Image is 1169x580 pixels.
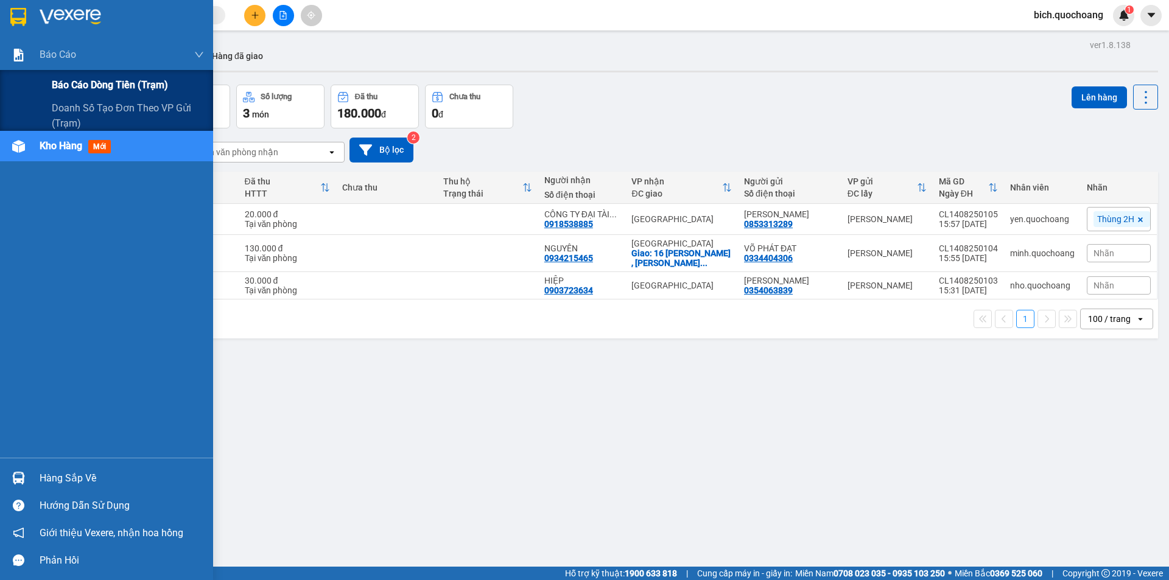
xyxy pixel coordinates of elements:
div: 130.000 đ [245,243,331,253]
div: Chưa thu [449,93,480,101]
div: minh.quochoang [1010,248,1075,258]
div: Đã thu [245,176,321,186]
span: file-add [279,11,287,19]
span: Báo cáo [40,47,76,62]
button: 1 [1016,310,1034,328]
span: Hỗ trợ kỹ thuật: [565,567,677,580]
div: yen.quochoang [1010,214,1075,224]
div: Hướng dẫn sử dụng [40,497,204,515]
div: 30.000 đ [245,276,331,285]
sup: 2 [407,131,420,144]
div: Chưa thu [342,183,431,192]
div: [GEOGRAPHIC_DATA] [631,239,732,248]
span: | [686,567,688,580]
div: Nhãn [1087,183,1151,192]
span: Nhãn [1094,248,1114,258]
div: Trạng thái [443,189,522,198]
sup: 1 [1125,5,1134,14]
span: Giới thiệu Vexere, nhận hoa hồng [40,525,183,540]
span: Kho hàng [40,140,82,152]
span: | [1051,567,1053,580]
th: Toggle SortBy [437,172,538,204]
div: VP nhận [631,176,722,186]
span: Nhãn [1094,281,1114,290]
span: plus [251,11,259,19]
div: PHẠM HỮU NHÂN [744,209,835,219]
img: solution-icon [12,49,25,61]
div: [PERSON_NAME] [848,281,927,290]
div: 15:57 [DATE] [939,219,998,229]
span: caret-down [1146,10,1157,21]
span: notification [13,527,24,539]
span: down [194,50,204,60]
button: Số lượng3món [236,85,325,128]
span: đ [381,110,386,119]
div: Giao: 16 NGUYỄN THỊ MINH KHAI , P ĐAKAO , Q1 [631,248,732,268]
div: Mã GD [939,176,988,186]
div: HTTT [245,189,321,198]
span: 1 [1127,5,1131,14]
span: mới [88,140,111,153]
span: 0 [432,106,438,121]
span: ... [609,209,617,219]
div: NGUYỄN THỊ DUNG [744,276,835,285]
div: Tại văn phòng [245,285,331,295]
div: Thu hộ [443,176,522,186]
div: CL1408250104 [939,243,998,253]
span: đ [438,110,443,119]
div: Tại văn phòng [245,253,331,263]
div: Đã thu [355,93,377,101]
button: Hàng đã giao [202,41,273,71]
div: nho.quochoang [1010,281,1075,290]
button: Bộ lọc [349,138,413,162]
button: plus [244,5,265,26]
div: 100 / trang [1088,313,1131,325]
div: ĐC lấy [848,189,917,198]
div: 0354063839 [744,285,793,295]
div: VP gửi [848,176,917,186]
div: ĐC giao [631,189,722,198]
strong: 1900 633 818 [625,568,677,578]
div: [PERSON_NAME] [848,248,927,258]
button: caret-down [1140,5,1162,26]
th: Toggle SortBy [933,172,1004,204]
th: Toggle SortBy [841,172,933,204]
img: logo-vxr [10,8,26,26]
div: 20.000 đ [245,209,331,219]
span: món [252,110,269,119]
div: 0334404306 [744,253,793,263]
span: ... [700,258,707,268]
svg: open [327,147,337,157]
span: Miền Nam [795,567,945,580]
div: CÔNG TY ĐẠI TÀI LỘC [544,209,620,219]
strong: 0369 525 060 [990,568,1042,578]
div: 0934215465 [544,253,593,263]
span: copyright [1101,569,1110,578]
div: Tại văn phòng [245,219,331,229]
div: Người nhận [544,175,620,185]
span: 180.000 [337,106,381,121]
span: Miền Bắc [955,567,1042,580]
th: Toggle SortBy [239,172,337,204]
div: HIỆP [544,276,620,285]
span: question-circle [13,500,24,511]
span: aim [307,11,315,19]
span: bich.quochoang [1024,7,1113,23]
button: file-add [273,5,294,26]
div: 0918538885 [544,219,593,229]
div: Số điện thoại [744,189,835,198]
button: aim [301,5,322,26]
div: 15:55 [DATE] [939,253,998,263]
span: Thùng 2H [1097,214,1134,225]
div: Số lượng [261,93,292,101]
div: Phản hồi [40,551,204,570]
th: Toggle SortBy [625,172,738,204]
span: Doanh số tạo đơn theo VP gửi (trạm) [52,100,204,131]
button: Lên hàng [1072,86,1127,108]
span: message [13,554,24,566]
div: CL1408250105 [939,209,998,219]
div: CL1408250103 [939,276,998,285]
button: Chưa thu0đ [425,85,513,128]
div: [GEOGRAPHIC_DATA] [631,281,732,290]
div: Chọn văn phòng nhận [194,146,278,158]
